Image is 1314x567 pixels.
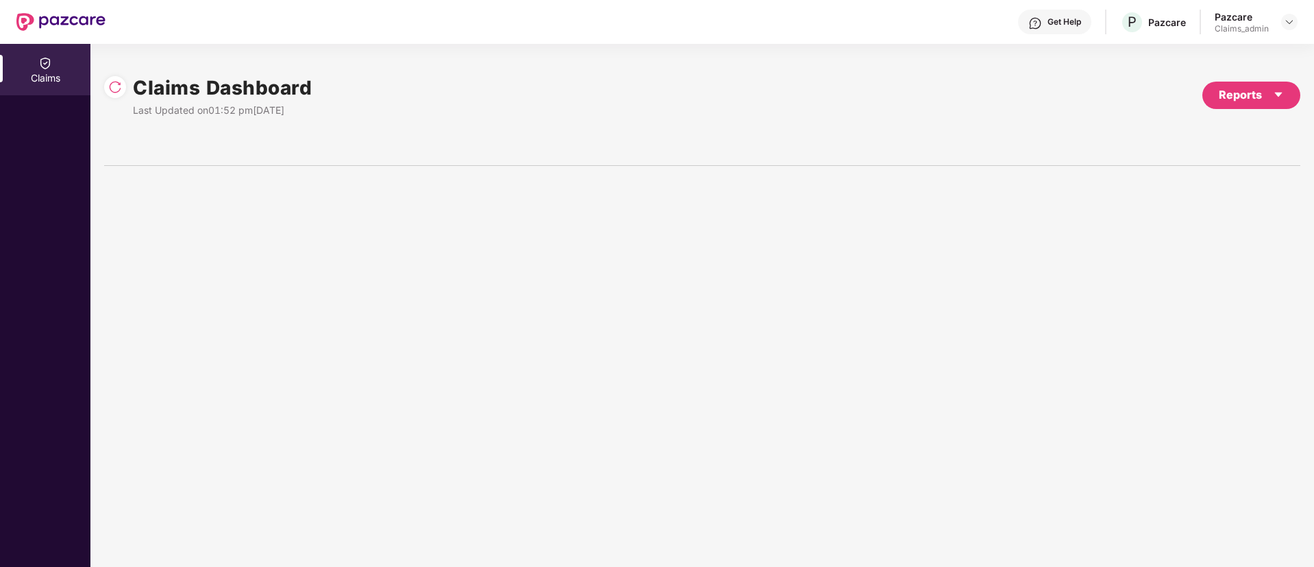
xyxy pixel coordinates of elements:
span: P [1128,14,1137,30]
div: Reports [1219,86,1284,104]
img: svg+xml;base64,PHN2ZyBpZD0iUmVsb2FkLTMyeDMyIiB4bWxucz0iaHR0cDovL3d3dy53My5vcmcvMjAwMC9zdmciIHdpZH... [108,80,122,94]
img: svg+xml;base64,PHN2ZyBpZD0iQ2xhaW0iIHhtbG5zPSJodHRwOi8vd3d3LnczLm9yZy8yMDAwL3N2ZyIgd2lkdGg9IjIwIi... [38,56,52,70]
div: Claims_admin [1215,23,1269,34]
h1: Claims Dashboard [133,73,312,103]
div: Last Updated on 01:52 pm[DATE] [133,103,312,118]
div: Pazcare [1215,10,1269,23]
img: svg+xml;base64,PHN2ZyBpZD0iRHJvcGRvd24tMzJ4MzIiIHhtbG5zPSJodHRwOi8vd3d3LnczLm9yZy8yMDAwL3N2ZyIgd2... [1284,16,1295,27]
img: New Pazcare Logo [16,13,106,31]
span: caret-down [1273,89,1284,100]
img: svg+xml;base64,PHN2ZyBpZD0iSGVscC0zMngzMiIgeG1sbnM9Imh0dHA6Ly93d3cudzMub3JnLzIwMDAvc3ZnIiB3aWR0aD... [1028,16,1042,30]
div: Pazcare [1148,16,1186,29]
div: Get Help [1048,16,1081,27]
